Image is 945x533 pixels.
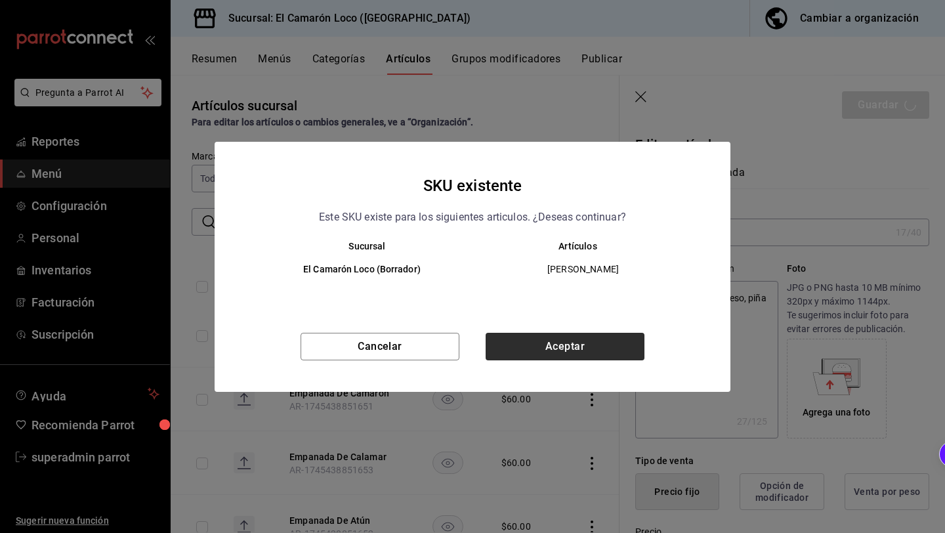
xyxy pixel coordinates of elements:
h6: El Camarón Loco (Borrador) [262,263,462,277]
th: Artículos [472,241,704,251]
th: Sucursal [241,241,472,251]
h4: SKU existente [423,173,522,198]
span: [PERSON_NAME] [484,263,682,276]
p: Este SKU existe para los siguientes articulos. ¿Deseas continuar? [319,209,626,226]
button: Cancelar [301,333,459,360]
button: Aceptar [486,333,644,360]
